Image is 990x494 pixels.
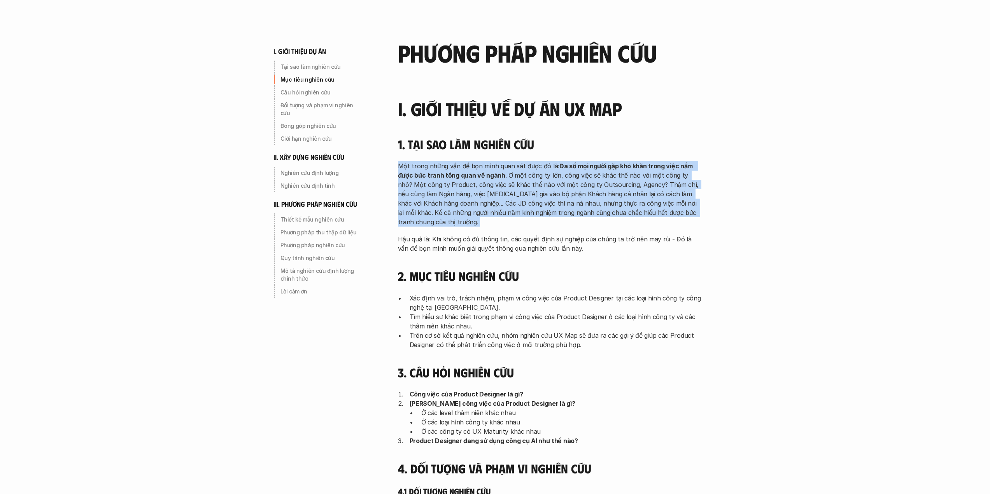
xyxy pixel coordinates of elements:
[273,61,367,73] a: Tại sao làm nghiên cứu
[273,167,367,179] a: Nghiên cứu định lượng
[410,437,578,445] strong: Product Designer đang sử dụng công cụ AI như thế nào?
[421,408,701,417] p: Ở các level thâm niên khác nhau
[280,122,364,130] p: Đóng góp nghiên cứu
[280,216,364,223] p: Thiết kế mẫu nghiên cứu
[398,234,701,253] p: Hậu quả là: Khi không có đủ thông tin, các quyết định sự nghiệp của chúng ta trở nên may rủi - Đó...
[280,254,364,262] p: Quy trình nghiên cứu
[398,161,701,227] p: Một trong những vấn đề bọn mình quan sát được đó là: . Ở một công ty lớn, công việc sẽ khác thế n...
[280,89,364,96] p: Câu hỏi nghiên cứu
[410,331,701,349] p: Trên cơ sở kết quả nghiên cứu, nhóm nghiên cứu UX Map sẽ đưa ra các gợi ý để giúp các Product Des...
[273,73,367,86] a: Mục tiêu nghiên cứu
[280,63,364,71] p: Tại sao làm nghiên cứu
[398,461,701,476] h4: 4. Đối tượng và phạm vi nghiên cứu
[280,169,364,177] p: Nghiên cứu định lượng
[398,39,701,66] h2: phương pháp nghiên cứu
[273,239,367,251] a: Phương pháp nghiên cứu
[273,99,367,119] a: Đối tượng và phạm vi nghiên cứu
[410,390,523,398] strong: Công việc của Product Designer là gì?
[280,288,364,295] p: Lời cảm ơn
[421,417,701,427] p: Ở các loại hình công ty khác nhau
[280,241,364,249] p: Phương pháp nghiên cứu
[398,137,701,152] h4: 1. Tại sao làm nghiên cứu
[398,99,701,119] h3: I. Giới thiệu về dự án UX Map
[421,427,701,436] p: Ở các công ty có UX Maturity khác nhau
[410,293,701,312] p: Xác định vai trò, trách nhiệm, phạm vi công việc của Product Designer tại các loại hình công ty c...
[273,200,357,209] h6: iii. phương pháp nghiên cứu
[280,182,364,190] p: Nghiên cứu định tính
[273,47,326,56] h6: i. giới thiệu dự án
[398,269,701,283] h4: 2. Mục tiêu nghiên cứu
[273,252,367,264] a: Quy trình nghiên cứu
[280,267,364,283] p: Mô tả nghiên cứu định lượng chính thức
[273,133,367,145] a: Giới hạn nghiên cứu
[280,135,364,143] p: Giới hạn nghiên cứu
[398,365,701,380] h4: 3. Câu hỏi nghiên cứu
[273,180,367,192] a: Nghiên cứu định tính
[280,229,364,236] p: Phương pháp thu thập dữ liệu
[273,153,344,162] h6: ii. xây dựng nghiên cứu
[280,101,364,117] p: Đối tượng và phạm vi nghiên cứu
[273,226,367,239] a: Phương pháp thu thập dữ liệu
[410,312,701,331] p: Tìm hiểu sự khác biệt trong phạm vi công việc của Product Designer ở các loại hình công ty và các...
[273,120,367,132] a: Đóng góp nghiên cứu
[280,76,364,84] p: Mục tiêu nghiên cứu
[273,285,367,298] a: Lời cảm ơn
[273,86,367,99] a: Câu hỏi nghiên cứu
[273,265,367,285] a: Mô tả nghiên cứu định lượng chính thức
[410,400,575,407] strong: [PERSON_NAME] công việc của Product Designer là gì?
[273,213,367,226] a: Thiết kế mẫu nghiên cứu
